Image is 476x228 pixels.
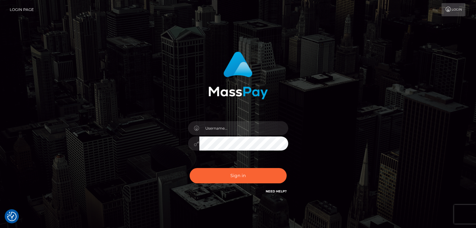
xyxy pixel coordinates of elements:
img: MassPay Login [208,52,268,99]
a: Login [442,3,465,16]
input: Username... [199,121,288,135]
button: Sign in [190,168,287,183]
a: Need Help? [266,189,287,193]
button: Consent Preferences [7,212,17,221]
img: Revisit consent button [7,212,17,221]
a: Login Page [10,3,34,16]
